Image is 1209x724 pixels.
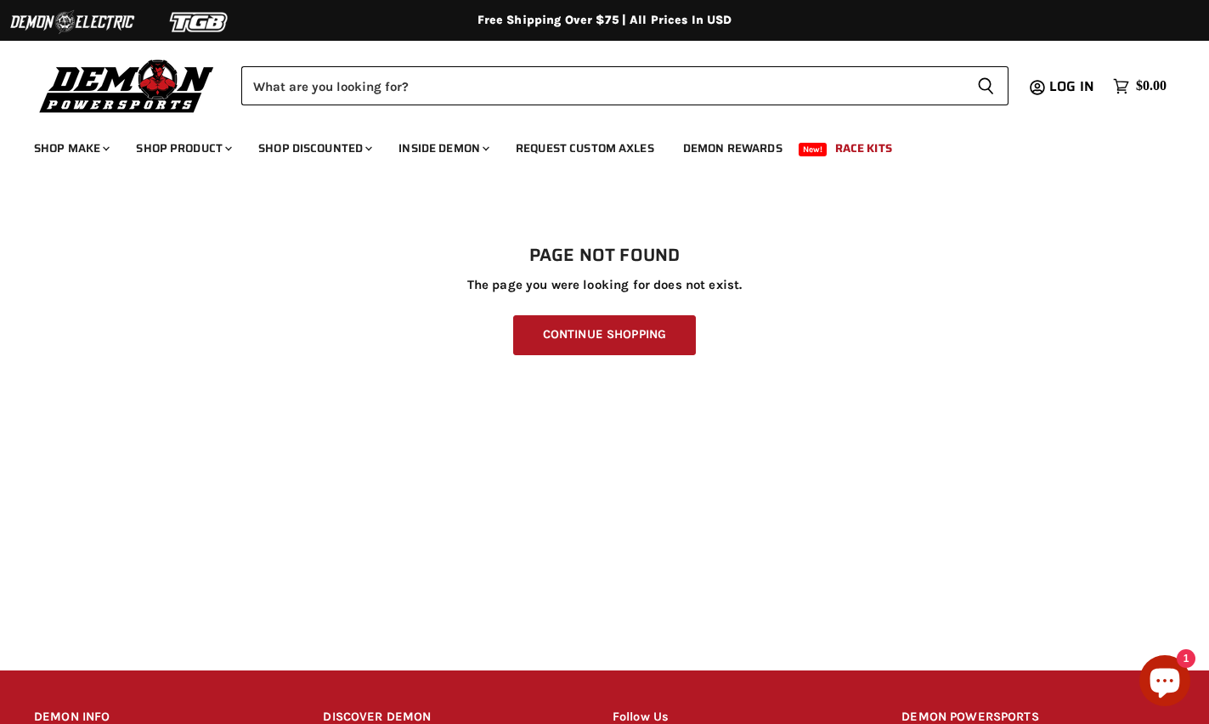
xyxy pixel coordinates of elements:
[1134,655,1195,710] inbox-online-store-chat: Shopify online store chat
[34,55,220,116] img: Demon Powersports
[246,131,382,166] a: Shop Discounted
[241,66,1008,105] form: Product
[1104,74,1175,99] a: $0.00
[21,131,120,166] a: Shop Make
[963,66,1008,105] button: Search
[1042,79,1104,94] a: Log in
[503,131,667,166] a: Request Custom Axles
[123,131,242,166] a: Shop Product
[1049,76,1094,97] span: Log in
[136,6,263,38] img: TGB Logo 2
[670,131,795,166] a: Demon Rewards
[1136,78,1167,94] span: $0.00
[386,131,500,166] a: Inside Demon
[21,124,1162,166] ul: Main menu
[799,143,828,156] span: New!
[513,315,696,355] a: Continue Shopping
[8,6,136,38] img: Demon Electric Logo 2
[34,278,1175,292] p: The page you were looking for does not exist.
[241,66,963,105] input: Search
[34,246,1175,266] h1: Page not found
[822,131,905,166] a: Race Kits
